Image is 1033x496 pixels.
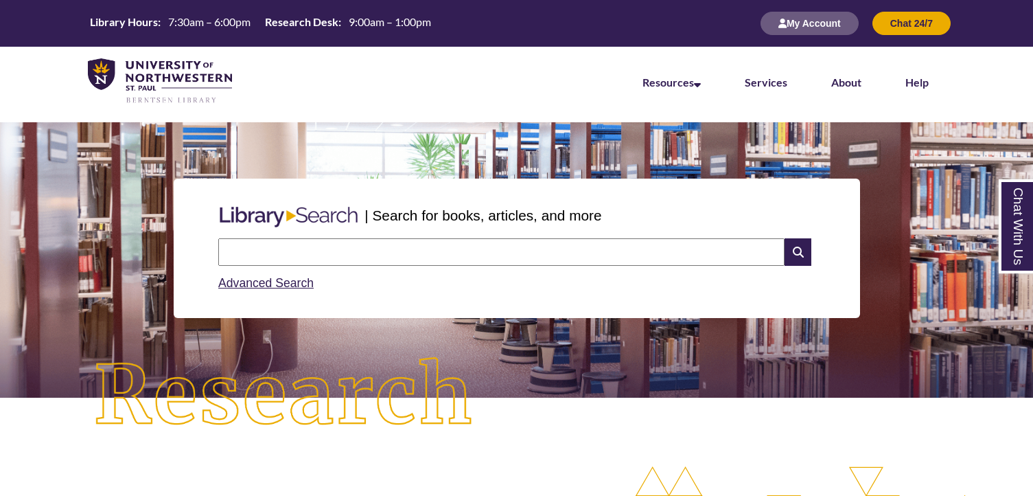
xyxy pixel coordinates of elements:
[349,15,431,28] span: 9:00am – 1:00pm
[84,14,437,33] a: Hours Today
[364,205,601,226] p: | Search for books, articles, and more
[84,14,163,30] th: Library Hours:
[168,15,251,28] span: 7:30am – 6:00pm
[213,201,364,233] img: Libary Search
[642,76,701,89] a: Resources
[761,17,859,29] a: My Account
[761,12,859,35] button: My Account
[88,58,232,104] img: UNWSP Library Logo
[51,315,516,477] img: Research
[872,17,951,29] a: Chat 24/7
[872,12,951,35] button: Chat 24/7
[745,76,787,89] a: Services
[218,276,314,290] a: Advanced Search
[785,238,811,266] i: Search
[259,14,343,30] th: Research Desk:
[905,76,929,89] a: Help
[831,76,861,89] a: About
[84,14,437,32] table: Hours Today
